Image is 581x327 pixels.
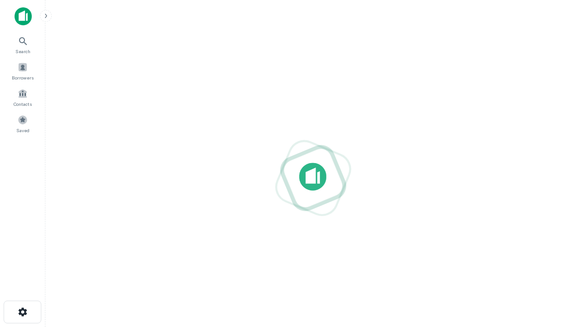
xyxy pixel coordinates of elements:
a: Search [3,32,43,57]
img: capitalize-icon.png [15,7,32,25]
span: Search [15,48,30,55]
span: Borrowers [12,74,34,81]
span: Saved [16,127,30,134]
span: Contacts [14,100,32,108]
a: Contacts [3,85,43,109]
iframe: Chat Widget [536,254,581,298]
a: Borrowers [3,59,43,83]
a: Saved [3,111,43,136]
